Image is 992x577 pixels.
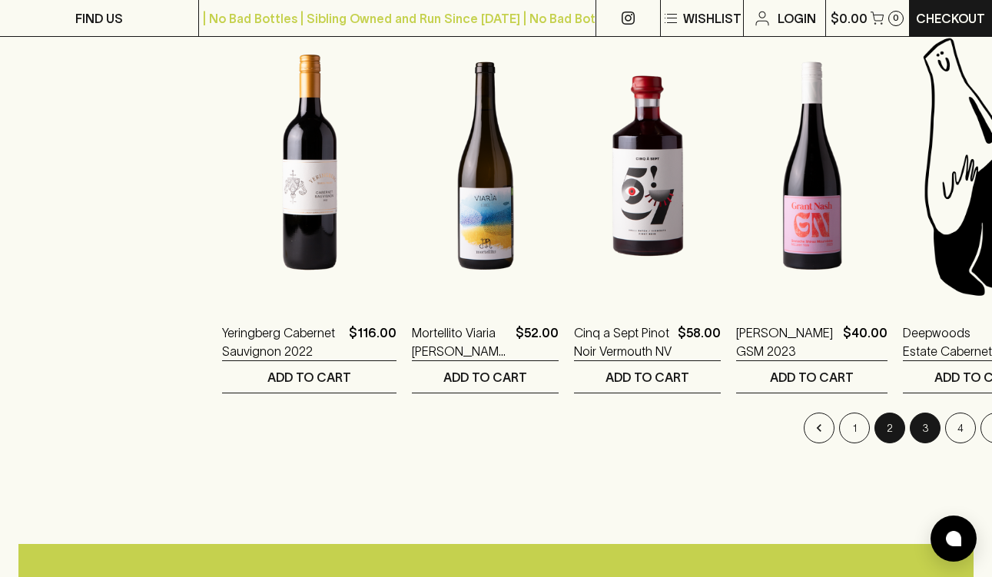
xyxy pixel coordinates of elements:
[770,368,854,386] p: ADD TO CART
[222,32,396,300] img: Yeringberg Cabernet Sauvignon 2022
[893,14,899,22] p: 0
[874,413,905,443] button: page 2
[412,32,559,300] img: Mortellito Viaria Bianco 2022
[605,368,689,386] p: ADD TO CART
[831,9,868,28] p: $0.00
[843,323,887,360] p: $40.00
[910,413,941,443] button: Go to page 3
[349,323,396,360] p: $116.00
[412,361,559,393] button: ADD TO CART
[412,323,509,360] a: Mortellito Viaria [PERSON_NAME] 2022
[75,9,123,28] p: FIND US
[683,9,742,28] p: Wishlist
[267,368,351,386] p: ADD TO CART
[443,368,527,386] p: ADD TO CART
[516,323,559,360] p: $52.00
[736,323,837,360] a: [PERSON_NAME] GSM 2023
[736,361,887,393] button: ADD TO CART
[916,9,985,28] p: Checkout
[678,323,721,360] p: $58.00
[574,361,721,393] button: ADD TO CART
[222,361,396,393] button: ADD TO CART
[574,32,721,300] img: Cinq a Sept Pinot Noir Vermouth NV
[839,413,870,443] button: Go to page 1
[778,9,816,28] p: Login
[574,323,672,360] a: Cinq a Sept Pinot Noir Vermouth NV
[736,32,887,300] img: Grant Nash GSM 2023
[946,531,961,546] img: bubble-icon
[222,323,343,360] a: Yeringberg Cabernet Sauvignon 2022
[945,413,976,443] button: Go to page 4
[804,413,834,443] button: Go to previous page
